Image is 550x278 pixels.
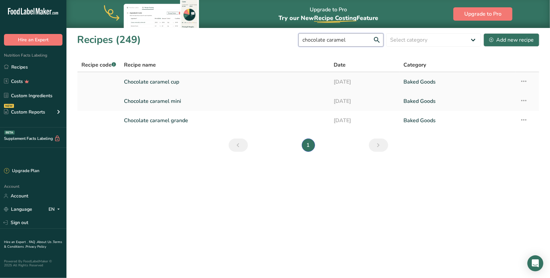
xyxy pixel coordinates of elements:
div: EN [49,205,62,213]
div: Custom Reports [4,109,45,116]
a: Hire an Expert . [4,240,28,244]
a: Terms & Conditions . [4,240,62,249]
button: Hire an Expert [4,34,62,46]
span: Recipe Costing [314,14,357,22]
span: Recipe name [124,61,156,69]
a: Baked Goods [403,75,512,89]
span: Recipe code [81,61,116,69]
div: Open Intercom Messenger [527,255,543,271]
span: Category [403,61,426,69]
div: BETA [4,131,15,135]
a: FAQ . [29,240,37,244]
a: Chocolate caramel mini [124,94,326,108]
a: About Us . [37,240,53,244]
a: Baked Goods [403,94,512,108]
div: Add new recipe [489,36,534,44]
a: [DATE] [334,114,395,128]
input: Search for recipe [298,33,384,47]
a: Previous page [229,139,248,152]
div: NEW [4,104,14,108]
div: Powered By FoodLabelMaker © 2025 All Rights Reserved [4,259,62,267]
div: Upgrade Plan [4,168,39,174]
a: Chocolate caramel cup [124,75,326,89]
h1: Recipes (249) [77,32,141,47]
a: Privacy Policy [26,244,46,249]
button: Upgrade to Pro [453,7,512,21]
a: Next page [369,139,388,152]
span: Date [334,61,346,69]
div: Upgrade to Pro [278,0,378,28]
span: Upgrade to Pro [464,10,501,18]
a: Language [4,203,32,215]
a: [DATE] [334,75,395,89]
span: Try our New Feature [278,14,378,22]
a: [DATE] [334,94,395,108]
a: Baked Goods [403,114,512,128]
button: Add new recipe [484,33,539,47]
a: Chocolate caramel grande [124,114,326,128]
